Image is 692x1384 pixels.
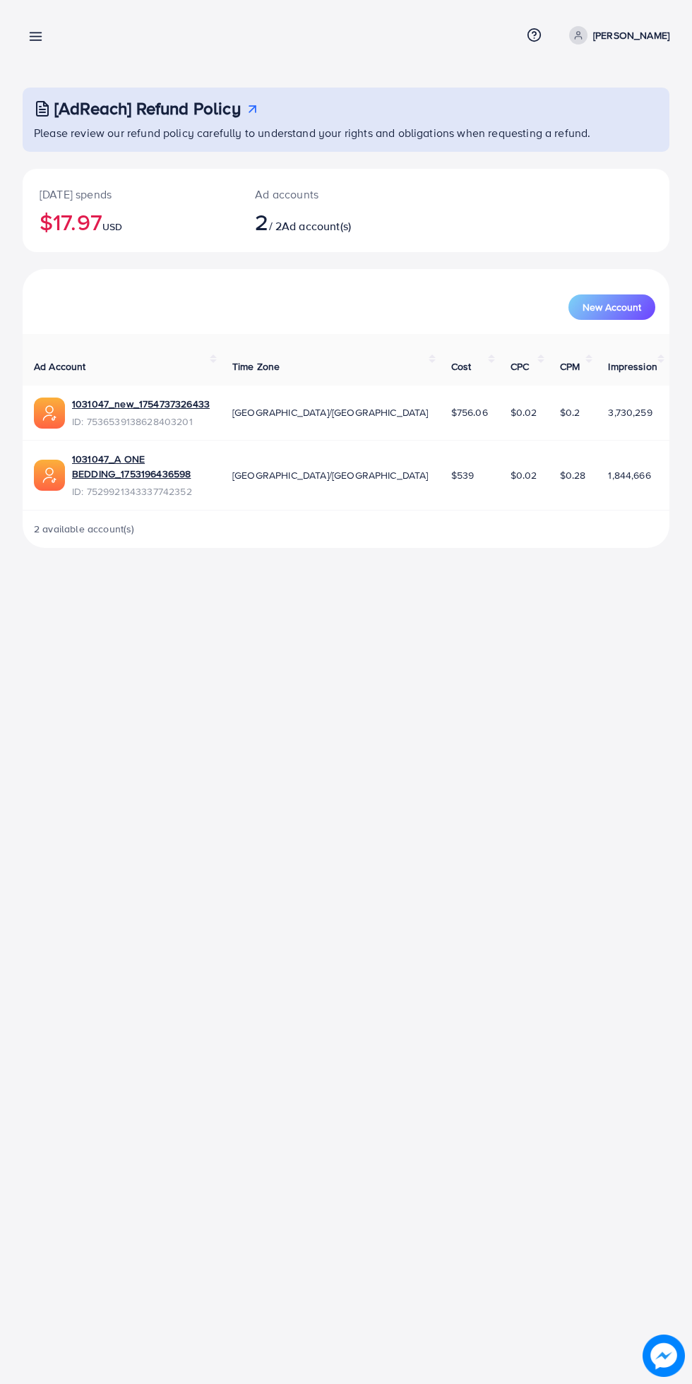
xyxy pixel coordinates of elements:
span: $756.06 [451,405,488,419]
span: $0.2 [560,405,580,419]
span: $0.28 [560,468,586,482]
a: 1031047_A ONE BEDDING_1753196436598 [72,452,210,481]
a: [PERSON_NAME] [563,26,669,44]
a: 1031047_new_1754737326433 [72,397,210,411]
p: Please review our refund policy carefully to understand your rights and obligations when requesti... [34,124,661,141]
span: [GEOGRAPHIC_DATA]/[GEOGRAPHIC_DATA] [232,405,429,419]
span: USD [102,220,122,234]
span: $0.02 [511,468,537,482]
span: ID: 7536539138628403201 [72,414,210,429]
span: 2 available account(s) [34,522,135,536]
span: Ad Account [34,359,86,374]
h2: $17.97 [40,208,221,235]
img: ic-ads-acc.e4c84228.svg [34,398,65,429]
span: Time Zone [232,359,280,374]
p: Ad accounts [255,186,383,203]
span: 1,844,666 [608,468,650,482]
h2: / 2 [255,208,383,235]
p: [PERSON_NAME] [593,27,669,44]
span: [GEOGRAPHIC_DATA]/[GEOGRAPHIC_DATA] [232,468,429,482]
p: [DATE] spends [40,186,221,203]
span: $539 [451,468,475,482]
span: Impression [608,359,657,374]
img: image [643,1335,685,1377]
span: $0.02 [511,405,537,419]
span: CPC [511,359,529,374]
span: 3,730,259 [608,405,652,419]
span: Cost [451,359,472,374]
span: ID: 7529921343337742352 [72,484,210,499]
span: Ad account(s) [282,218,351,234]
span: 2 [255,205,268,238]
button: New Account [568,294,655,320]
span: CPM [560,359,580,374]
h3: [AdReach] Refund Policy [54,98,241,119]
img: ic-ads-acc.e4c84228.svg [34,460,65,491]
span: New Account [583,302,641,312]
